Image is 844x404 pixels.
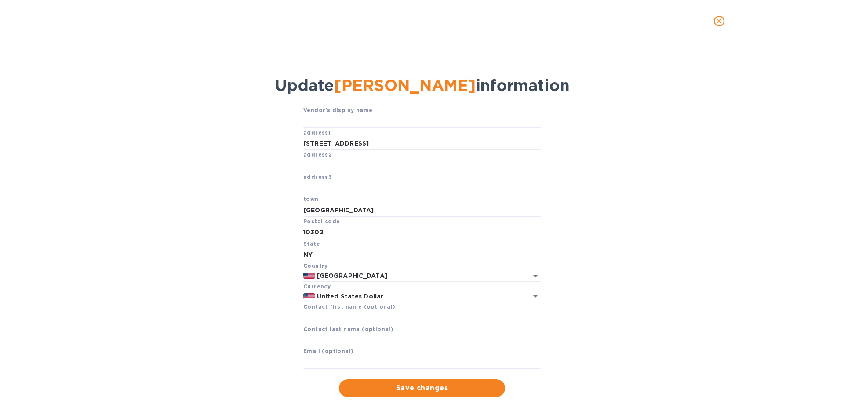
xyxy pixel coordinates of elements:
[303,293,315,299] img: USD
[339,379,505,397] button: Save changes
[303,348,353,354] b: Email (optional)
[709,11,730,32] button: close
[303,196,319,202] b: town
[275,76,570,95] span: Update information
[303,151,332,158] b: address2
[303,129,331,136] b: address1
[303,303,396,310] b: Contact first name (optional)
[303,174,332,180] b: address3
[346,383,498,393] span: Save changes
[529,270,542,282] button: Open
[303,273,315,279] img: US
[303,326,393,332] b: Contact last name (optional)
[303,107,372,113] b: Vendor's display name
[303,240,320,247] b: State
[334,76,476,95] span: [PERSON_NAME]
[303,218,340,225] b: Postal code
[529,290,542,302] button: Open
[303,283,331,290] b: Currency
[303,262,328,269] b: Country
